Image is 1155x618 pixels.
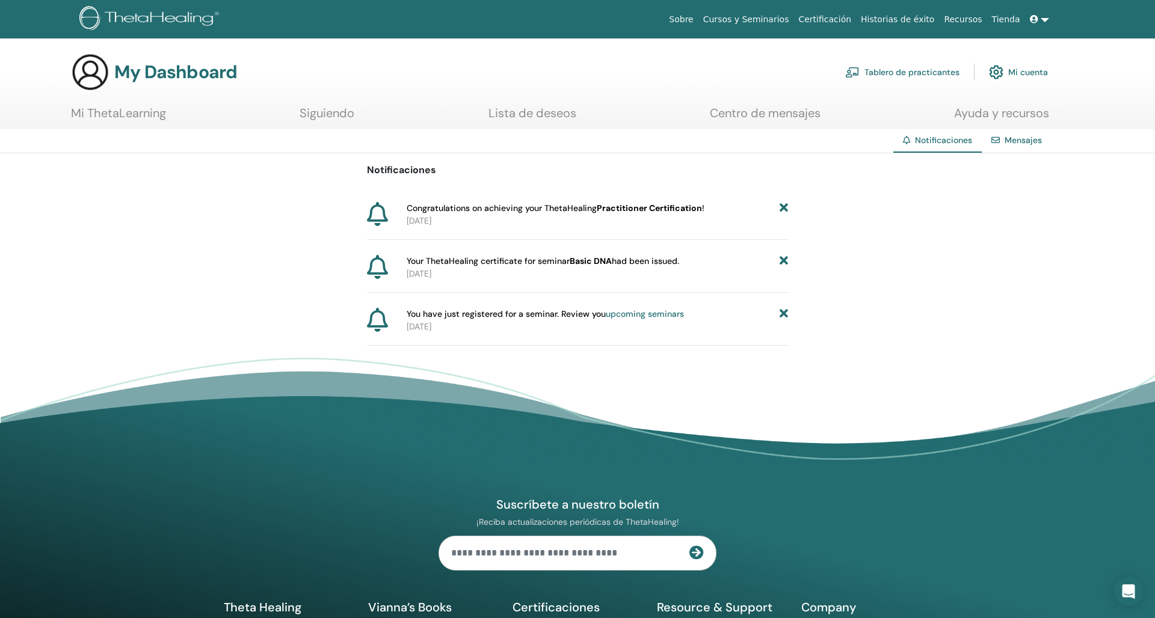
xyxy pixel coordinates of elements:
p: [DATE] [407,268,788,280]
h4: Suscríbete a nuestro boletín [439,497,716,512]
img: logo.png [79,6,223,33]
p: Notificaciones [367,163,788,177]
a: Mensajes [1005,135,1042,145]
h3: My Dashboard [114,61,237,83]
p: ¡Reciba actualizaciones periódicas de ThetaHealing! [439,516,716,527]
a: Siguiendo [300,106,354,129]
img: cog.svg [989,62,1003,82]
a: Ayuda y recursos [954,106,1049,129]
span: Notificaciones [915,135,972,145]
span: Congratulations on achieving your ThetaHealing ! [407,202,704,215]
a: Cursos y Seminarios [698,8,794,31]
p: [DATE] [407,215,788,227]
b: Basic DNA [570,255,612,266]
h5: Certificaciones [513,599,642,615]
img: chalkboard-teacher.svg [845,67,860,78]
h5: Theta Healing [224,599,354,615]
a: upcoming seminars [606,308,684,319]
a: Recursos [939,8,987,31]
p: [DATE] [407,320,788,333]
a: Sobre [664,8,698,31]
span: Your ThetaHealing certificate for seminar had been issued. [407,255,679,268]
a: Mi cuenta [989,59,1048,85]
span: You have just registered for a seminar. Review you [407,308,684,320]
a: Certificación [793,8,856,31]
h5: Resource & Support [657,599,787,615]
a: Centro de mensajes [710,106,821,129]
a: Tienda [987,8,1025,31]
a: Mi ThetaLearning [71,106,166,129]
b: Practitioner Certification [597,203,702,213]
a: Historias de éxito [856,8,939,31]
img: generic-user-icon.jpg [71,53,109,91]
h5: Vianna’s Books [368,599,498,615]
div: Open Intercom Messenger [1114,577,1143,606]
a: Lista de deseos [488,106,576,129]
h5: Company [801,599,931,615]
a: Tablero de practicantes [845,59,959,85]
